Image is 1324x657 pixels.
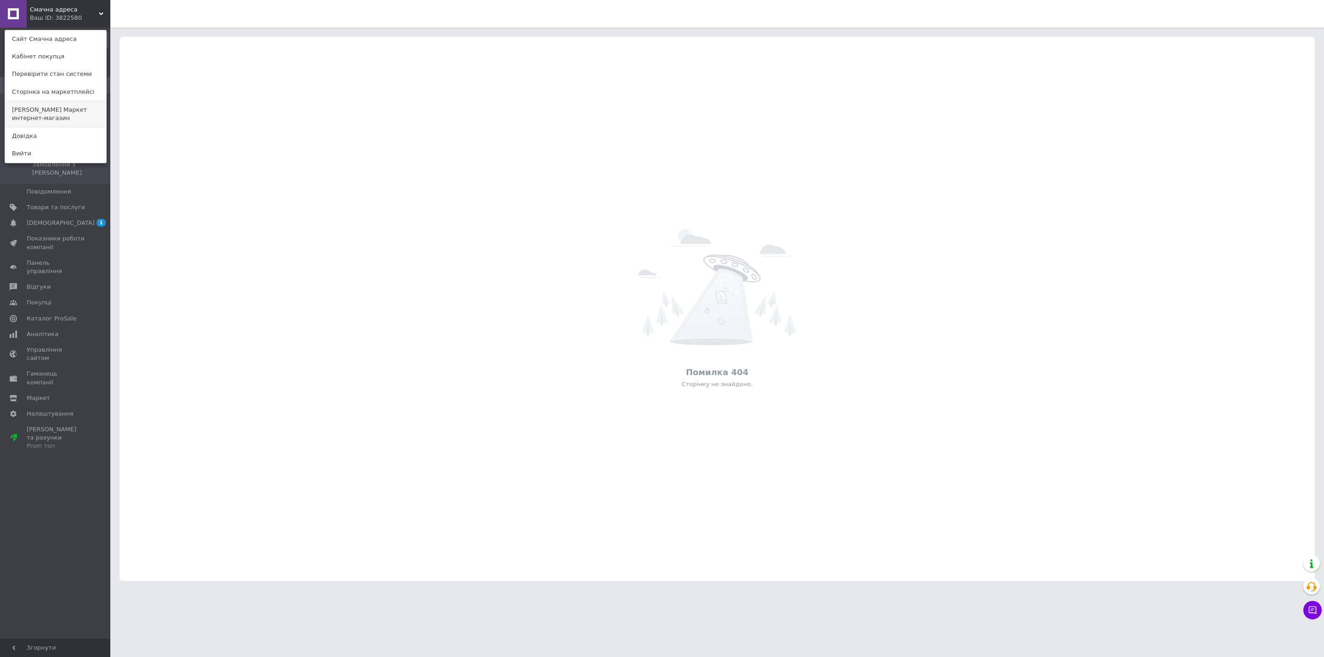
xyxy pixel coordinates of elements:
a: Довідка [5,127,106,145]
div: Сторінку не знайдено. [124,380,1310,388]
div: Ваш ID: 3822580 [30,14,68,22]
span: [PERSON_NAME] та рахунки [27,425,85,451]
a: Перевірити стан системи [5,65,106,83]
span: Маркет [27,394,50,402]
span: [DEMOGRAPHIC_DATA] [27,219,95,227]
span: Панель управління [27,259,85,275]
span: Гаманець компанії [27,370,85,386]
span: Відгуки [27,283,51,291]
span: Аналітика [27,330,58,338]
span: Показники роботи компанії [27,234,85,251]
div: Помилка 404 [124,366,1310,378]
span: Управління сайтом [27,346,85,362]
span: Смачна адреса [30,6,99,14]
div: Prom топ [27,442,85,450]
span: 1 [97,219,106,227]
span: Покупці [27,298,51,307]
span: Повідомлення [27,188,71,196]
span: Налаштування [27,410,74,418]
button: Чат з покупцем [1303,601,1322,619]
a: Кабінет покупця [5,48,106,65]
a: Сайт Смачна адреса [5,30,106,48]
a: [PERSON_NAME] Маркет интернет-магазин [5,101,106,127]
span: Товари та послуги [27,203,85,211]
span: Каталог ProSale [27,314,76,323]
a: Вийти [5,145,106,162]
a: Сторінка на маркетплейсі [5,83,106,101]
span: Замовлення з [PERSON_NAME] [32,160,108,177]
